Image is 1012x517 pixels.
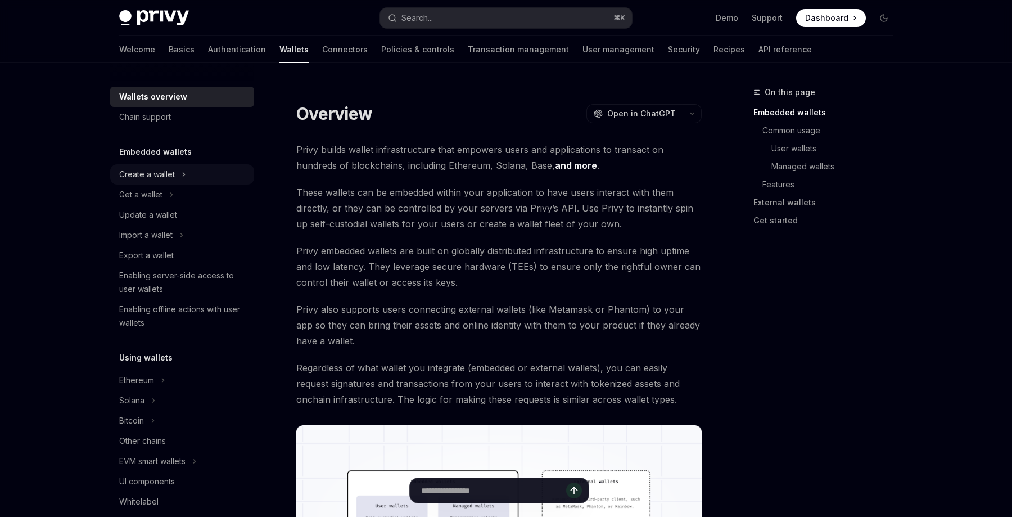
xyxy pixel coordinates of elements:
[401,11,433,25] div: Search...
[110,245,254,266] a: Export a wallet
[119,188,162,201] div: Get a wallet
[110,107,254,127] a: Chain support
[582,36,654,63] a: User management
[119,434,166,448] div: Other chains
[110,451,254,471] button: EVM smart wallets
[607,108,676,119] span: Open in ChatGPT
[752,12,783,24] a: Support
[753,140,902,158] a: User wallets
[279,36,309,63] a: Wallets
[110,370,254,390] button: Ethereum
[119,475,175,488] div: UI components
[765,86,815,99] span: On this page
[875,9,893,27] button: Toggle dark mode
[713,36,745,63] a: Recipes
[296,360,702,407] span: Regardless of what wallet you integrate (embedded or external wallets), you can easily request si...
[753,122,902,140] a: Common usage
[296,302,702,349] span: Privy also supports users connecting external wallets (like Metamask or Phantom) to your app so t...
[110,225,254,245] button: Import a wallet
[119,414,144,428] div: Bitcoin
[796,9,866,27] a: Dashboard
[119,10,189,26] img: dark logo
[110,471,254,492] a: UI components
[119,303,247,330] div: Enabling offline actions with user wallets
[110,299,254,333] a: Enabling offline actions with user wallets
[110,87,254,107] a: Wallets overview
[169,36,195,63] a: Basics
[110,411,254,431] button: Bitcoin
[119,90,187,104] div: Wallets overview
[119,269,247,296] div: Enabling server-side access to user wallets
[110,205,254,225] a: Update a wallet
[110,390,254,411] button: Solana
[421,478,566,503] input: Ask a question...
[110,431,254,451] a: Other chains
[586,104,683,123] button: Open in ChatGPT
[119,351,173,365] h5: Using wallets
[805,12,848,24] span: Dashboard
[322,36,368,63] a: Connectors
[753,176,902,194] a: Features
[468,36,569,63] a: Transaction management
[119,208,177,222] div: Update a wallet
[296,243,702,290] span: Privy embedded wallets are built on globally distributed infrastructure to ensure high uptime and...
[119,110,171,124] div: Chain support
[381,36,454,63] a: Policies & controls
[668,36,700,63] a: Security
[119,455,186,468] div: EVM smart wallets
[110,185,254,205] button: Get a wallet
[380,8,632,28] button: Search...⌘K
[753,104,902,122] a: Embedded wallets
[119,228,173,242] div: Import a wallet
[296,185,702,232] span: These wallets can be embedded within your application to have users interact with them directly, ...
[716,12,738,24] a: Demo
[296,104,372,124] h1: Overview
[119,36,155,63] a: Welcome
[753,158,902,176] a: Managed wallets
[119,145,192,159] h5: Embedded wallets
[208,36,266,63] a: Authentication
[119,374,154,387] div: Ethereum
[119,394,144,407] div: Solana
[119,249,174,262] div: Export a wallet
[566,483,582,498] button: Send message
[555,160,597,172] a: and more
[753,212,902,230] a: Get started
[758,36,812,63] a: API reference
[296,142,702,173] span: Privy builds wallet infrastructure that empowers users and applications to transact on hundreds o...
[613,14,625,23] span: ⌘ K
[119,495,159,509] div: Whitelabel
[110,266,254,299] a: Enabling server-side access to user wallets
[110,492,254,512] a: Whitelabel
[753,194,902,212] a: External wallets
[119,168,175,181] div: Create a wallet
[110,164,254,185] button: Create a wallet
